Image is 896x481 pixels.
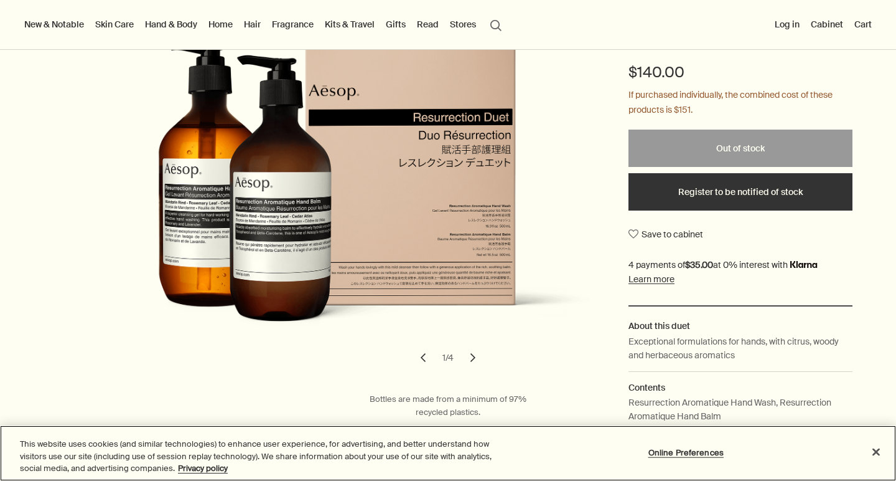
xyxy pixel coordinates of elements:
[86,38,609,356] img: Resurrection duet carton and products placed in front of grey textured background
[485,12,507,36] button: Open search
[20,438,493,475] div: This website uses cookies (and similar technologies) to enhance user experience, for advertising,...
[862,438,890,465] button: Close
[78,38,601,356] img: Resurrection Duet in outer carton
[628,335,852,363] p: Exceptional formulations for hands, with citrus, woody and herbaceous aromatics
[269,16,316,32] a: Fragrance
[241,16,263,32] a: Hair
[628,62,684,82] span: $140.00
[75,38,597,371] div: Resurrection Duet
[75,38,597,356] img: Resurrection Duet in outer carton
[459,344,487,371] button: next slide
[647,440,725,465] button: Online Preferences, Opens the preference center dialog
[142,16,200,32] a: Hand & Body
[409,344,437,371] button: previous slide
[93,16,136,32] a: Skin Care
[628,173,852,211] button: Register to be notified of stock
[772,16,802,32] button: Log in
[82,38,605,356] img: Resurrection Aromatique Hand Wash, Resurrection Aromatique Hand Balm texture
[414,16,441,32] a: Read
[628,223,703,245] button: Save to cabinet
[628,88,852,118] p: If purchased individually, the combined cost of these products is $151.
[808,16,846,32] a: Cabinet
[628,319,852,333] h2: About this duet
[447,16,478,32] button: Stores
[383,16,408,32] a: Gifts
[628,396,852,424] p: Resurrection Aromatique Hand Wash, Resurrection Aromatique Hand Balm
[178,463,228,474] a: More information about your privacy, opens in a new tab
[628,381,852,394] h2: Contents
[628,130,852,167] button: Out of stock - $140.00
[206,16,235,32] a: Home
[852,16,874,32] button: Cart
[370,394,526,417] span: Bottles are made from a minimum of 97% recycled plastics.
[322,16,377,32] a: Kits & Travel
[22,16,86,32] button: New & Notable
